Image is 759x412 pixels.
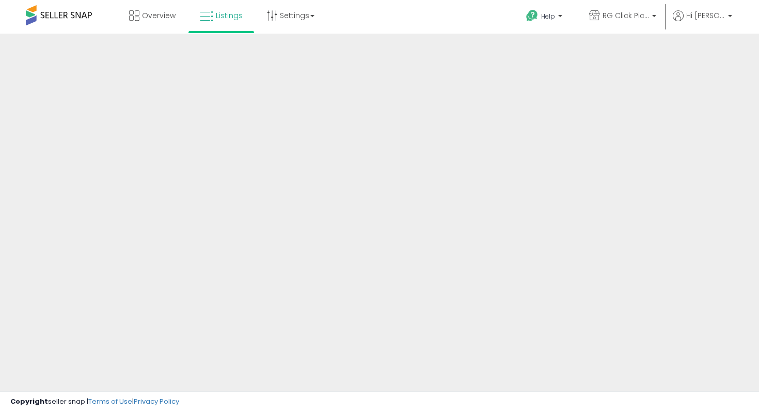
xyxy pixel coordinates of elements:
a: Privacy Policy [134,396,179,406]
strong: Copyright [10,396,48,406]
span: Listings [216,10,243,21]
a: Hi [PERSON_NAME] [673,10,732,34]
span: Hi [PERSON_NAME] [686,10,725,21]
a: Terms of Use [88,396,132,406]
div: seller snap | | [10,397,179,407]
i: Get Help [526,9,539,22]
span: Overview [142,10,176,21]
span: RG Click Picks [603,10,649,21]
a: Help [518,2,573,34]
span: Help [541,12,555,21]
